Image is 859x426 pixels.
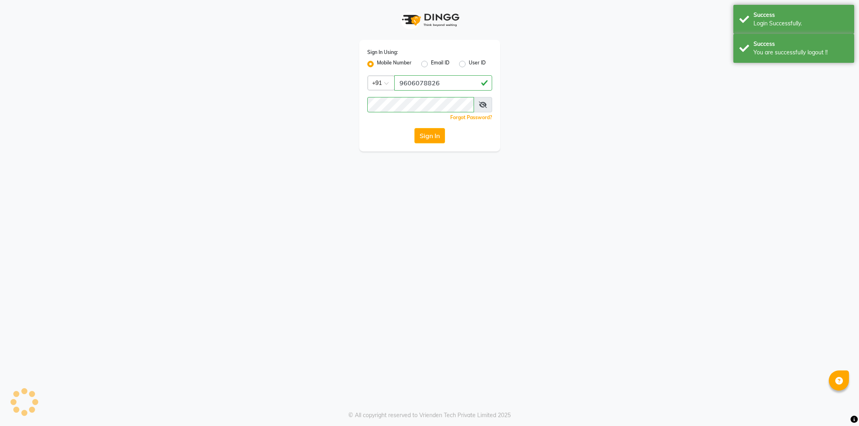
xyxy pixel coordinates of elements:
input: Username [367,97,474,112]
label: Mobile Number [377,59,412,69]
iframe: chat widget [825,394,851,418]
img: logo1.svg [397,8,462,32]
label: Sign In Using: [367,49,398,56]
label: Email ID [431,59,449,69]
div: Login Successfully. [753,19,848,28]
input: Username [394,75,492,91]
button: Sign In [414,128,445,143]
div: Success [753,11,848,19]
a: Forgot Password? [450,114,492,120]
div: Success [753,40,848,48]
label: User ID [469,59,486,69]
div: You are successfully logout !! [753,48,848,57]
